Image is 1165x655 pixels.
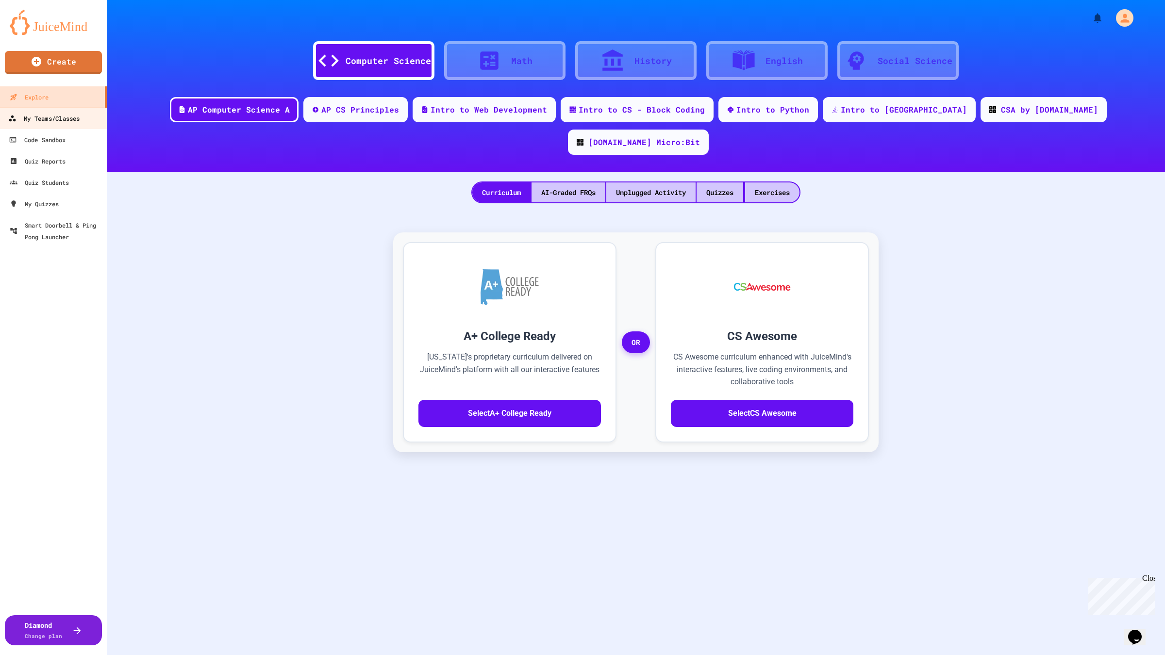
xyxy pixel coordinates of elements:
div: Intro to Python [736,104,809,115]
div: Intro to CS - Block Coding [579,104,705,115]
button: SelectA+ College Ready [418,400,601,427]
iframe: chat widget [1124,616,1155,645]
div: AP CS Principles [321,104,399,115]
div: My Account [1106,7,1136,29]
div: [DOMAIN_NAME] Micro:Bit [588,136,700,148]
div: My Notifications [1074,10,1106,26]
div: AP Computer Science A [188,104,290,115]
button: DiamondChange plan [5,615,102,645]
div: My Teams/Classes [8,113,80,125]
div: Quiz Reports [10,155,66,167]
div: Quiz Students [10,177,69,188]
button: SelectCS Awesome [671,400,853,427]
iframe: chat widget [1084,574,1155,615]
div: Math [511,54,533,67]
a: Create [5,51,102,74]
p: CS Awesome curriculum enhanced with JuiceMind's interactive features, live coding environments, a... [671,351,853,388]
div: AI-Graded FRQs [532,182,605,202]
img: logo-orange.svg [10,10,97,35]
div: Unplugged Activity [606,182,696,202]
div: Intro to [GEOGRAPHIC_DATA] [841,104,967,115]
div: Diamond [25,620,62,640]
span: Change plan [25,632,62,639]
div: Quizzes [697,182,743,202]
div: Exercises [745,182,799,202]
img: CODE_logo_RGB.png [577,139,583,146]
div: Smart Doorbell & Ping Pong Launcher [10,219,103,243]
div: Social Science [878,54,952,67]
p: [US_STATE]'s proprietary curriculum delivered on JuiceMind's platform with all our interactive fe... [418,351,601,388]
div: Code Sandbox [9,134,66,146]
div: My Quizzes [10,198,59,210]
span: OR [622,331,650,354]
div: Curriculum [472,182,531,202]
div: Intro to Web Development [431,104,547,115]
h3: CS Awesome [671,327,853,345]
img: CODE_logo_RGB.png [989,106,996,113]
img: A+ College Ready [481,269,539,305]
h3: A+ College Ready [418,327,601,345]
div: History [634,54,672,67]
img: CS Awesome [724,258,800,316]
div: Computer Science [346,54,431,67]
div: CSA by [DOMAIN_NAME] [1001,104,1098,115]
div: English [766,54,803,67]
div: Chat with us now!Close [4,4,67,62]
div: Explore [10,91,49,103]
